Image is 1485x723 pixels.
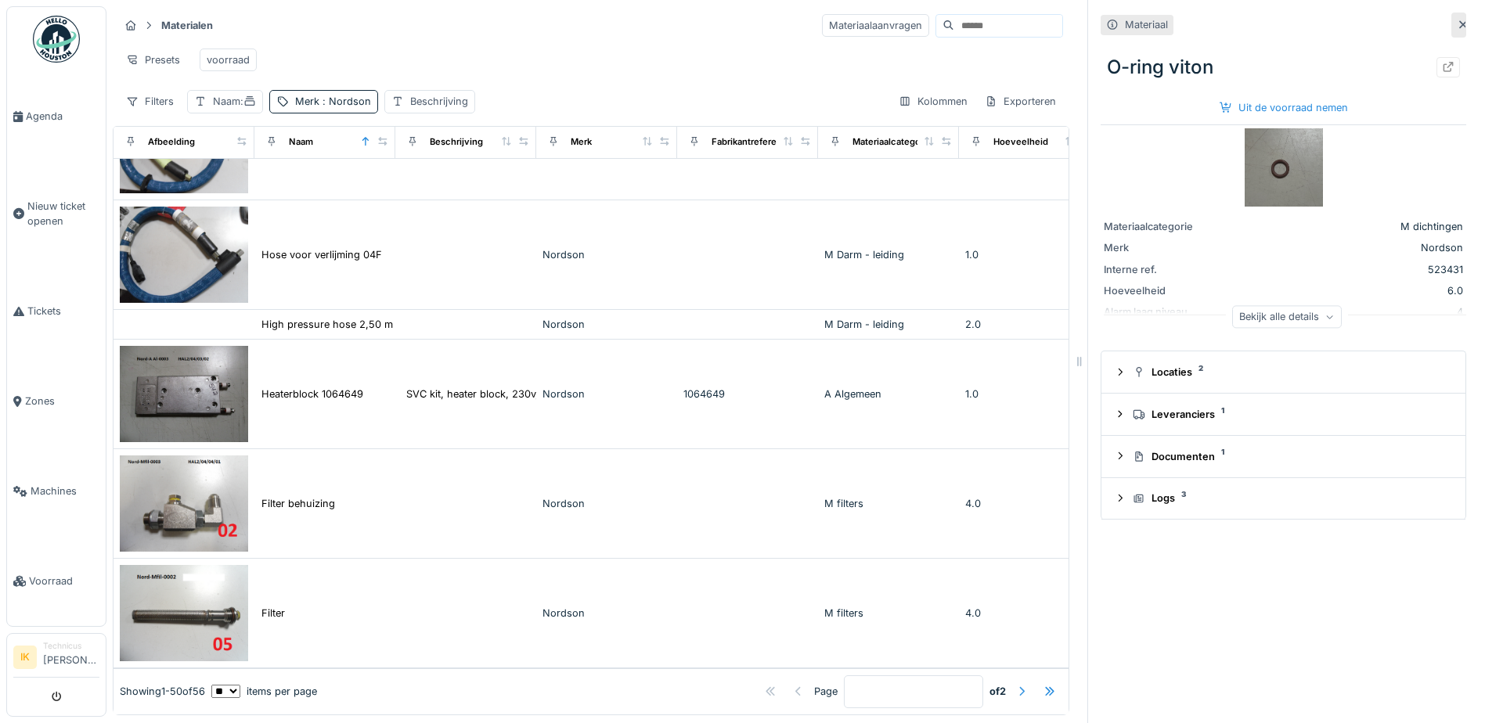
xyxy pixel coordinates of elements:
[7,71,106,161] a: Agenda
[965,496,1094,511] div: 4.0
[261,606,285,620] div: Filter
[965,387,1094,401] div: 1.0
[207,52,250,67] div: voorraad
[892,90,975,113] div: Kolommen
[1108,484,1459,513] summary: Logs3
[7,266,106,356] a: Tickets
[120,207,248,303] img: Hose voor verlijming 04F
[824,606,953,620] div: M filters
[965,606,1094,620] div: 4.0
[119,90,181,113] div: Filters
[120,565,248,661] img: Filter
[1133,365,1447,379] div: Locaties
[1104,240,1221,255] div: Merk
[120,346,248,442] img: Heaterblock 1064649
[824,496,953,511] div: M filters
[7,536,106,626] a: Voorraad
[852,135,932,149] div: Materiaalcategorie
[1133,491,1447,505] div: Logs
[410,94,468,109] div: Beschrijving
[261,496,335,511] div: Filter behuizing
[43,640,99,652] div: Technicus
[1108,442,1459,471] summary: Documenten1
[712,135,793,149] div: Fabrikantreferentie
[824,387,953,401] div: A Algemeen
[261,387,363,401] div: Heaterblock 1064649
[120,455,248,552] img: Filter behuizing
[29,574,99,588] span: Voorraad
[965,247,1094,262] div: 1.0
[822,14,929,37] div: Materiaalaanvragen
[7,446,106,536] a: Machines
[989,684,1006,699] strong: of 2
[406,387,579,401] div: SVC kit, heater block, 230v, Problue
[13,640,99,678] a: IK Technicus[PERSON_NAME]
[824,317,953,332] div: M Darm - leiding
[31,484,99,498] span: Machines
[148,135,195,149] div: Afbeelding
[7,161,106,266] a: Nieuw ticket openen
[683,387,812,401] div: 1064649
[1108,358,1459,387] summary: Locaties2
[240,95,256,107] span: :
[119,49,187,71] div: Presets
[120,684,205,699] div: Showing 1 - 50 of 56
[33,16,80,63] img: Badge_color-CXgf-gQk.svg
[542,387,671,401] div: Nordson
[1232,305,1342,328] div: Bekijk alle details
[1133,449,1447,464] div: Documenten
[1245,128,1323,207] img: O-ring viton
[993,135,1048,149] div: Hoeveelheid
[289,135,313,149] div: Naam
[25,394,99,408] span: Zones
[1104,219,1221,234] div: Materiaalcategorie
[13,646,37,669] li: IK
[1213,97,1354,118] div: Uit de voorraad nemen
[1101,47,1466,88] div: O-ring viton
[1133,407,1447,422] div: Leveranciers
[824,247,953,262] div: M Darm - leiding
[261,247,382,262] div: Hose voor verlijming 04F
[1227,240,1463,255] div: Nordson
[211,684,317,699] div: items per page
[1125,17,1168,32] div: Materiaal
[1227,283,1463,298] div: 6.0
[978,90,1063,113] div: Exporteren
[1227,219,1463,234] div: M dichtingen
[542,317,671,332] div: Nordson
[7,356,106,446] a: Zones
[213,94,256,109] div: Naam
[27,304,99,318] span: Tickets
[1104,283,1221,298] div: Hoeveelheid
[1104,262,1221,277] div: Interne ref.
[542,606,671,620] div: Nordson
[295,94,371,109] div: Merk
[261,317,436,332] div: High pressure hose 2,50 m koudlijm
[27,199,99,228] span: Nieuw ticket openen
[43,640,99,674] li: [PERSON_NAME]
[1227,262,1463,277] div: 523431
[814,684,838,699] div: Page
[26,109,99,124] span: Agenda
[155,18,219,33] strong: Materialen
[571,135,592,149] div: Merk
[542,496,671,511] div: Nordson
[965,317,1094,332] div: 2.0
[1108,400,1459,429] summary: Leveranciers1
[430,135,483,149] div: Beschrijving
[319,95,371,107] span: : Nordson
[542,247,671,262] div: Nordson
